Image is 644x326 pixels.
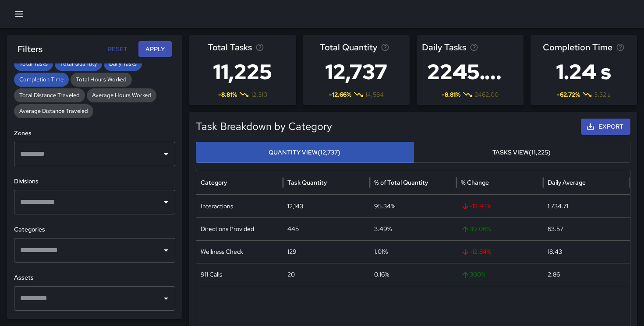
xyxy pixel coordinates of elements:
[581,119,630,135] button: Export
[320,54,393,89] h3: 12,737
[14,129,175,138] h6: Zones
[283,217,370,240] div: 445
[87,91,156,100] span: Average Hours Worked
[413,142,631,163] button: Tasks View(11,225)
[196,263,283,286] div: 911 Calls
[543,54,625,89] h3: 1.24 s
[160,244,172,256] button: Open
[543,217,630,240] div: 63.57
[14,75,69,84] span: Completion Time
[370,217,456,240] div: 3.49%
[543,40,612,54] span: Completion Time
[87,88,156,102] div: Average Hours Worked
[14,57,53,71] div: Total Tasks
[370,195,456,217] div: 95.34%
[14,273,175,283] h6: Assets
[381,43,389,52] svg: Total task quantity in the selected period, compared to the previous period.
[14,60,53,68] span: Total Tasks
[283,263,370,286] div: 20
[283,240,370,263] div: 129
[55,57,102,71] div: Total Quantity
[218,90,237,99] span: -8.81 %
[208,54,277,89] h3: 11,225
[461,179,489,186] div: % Change
[104,60,142,68] span: Daily Tasks
[14,177,175,186] h6: Divisions
[543,240,630,263] div: 18.43
[196,195,283,217] div: Interactions
[14,73,69,87] div: Completion Time
[442,90,460,99] span: -8.81 %
[71,75,132,84] span: Total Hours Worked
[103,41,131,57] button: Reset
[14,225,175,235] h6: Categories
[370,240,456,263] div: 1.01%
[287,179,327,186] div: Task Quantity
[470,43,478,52] svg: Average number of tasks per day in the selected period, compared to the previous period.
[616,43,625,52] svg: Average time taken to complete tasks in the selected period, compared to the previous period.
[422,54,518,89] h3: 2245.00
[422,40,466,54] span: Daily Tasks
[461,263,539,286] span: 300 %
[160,148,172,160] button: Open
[14,107,93,116] span: Average Distance Traveled
[329,90,351,99] span: -12.66 %
[461,218,539,240] span: 39.06 %
[374,179,428,186] div: % of Total Quantity
[548,179,586,186] div: Daily Average
[283,195,370,217] div: 12,143
[55,60,102,68] span: Total Quantity
[160,292,172,305] button: Open
[14,91,85,100] span: Total Distance Traveled
[208,40,252,54] span: Total Tasks
[160,196,172,208] button: Open
[370,263,456,286] div: 0.16%
[474,90,499,99] span: 2462.00
[18,42,42,56] h6: Filters
[594,90,610,99] span: 3.32 s
[251,90,267,99] span: 12,310
[196,142,414,163] button: Quantity View(12,737)
[557,90,580,99] span: -62.72 %
[543,195,630,217] div: 1,734.71
[461,241,539,263] span: -12.84 %
[104,57,142,71] div: Daily Tasks
[461,195,539,217] span: -13.93 %
[543,263,630,286] div: 2.86
[138,41,172,57] button: Apply
[320,40,377,54] span: Total Quantity
[196,217,283,240] div: Directions Provided
[201,179,227,186] div: Category
[14,104,93,118] div: Average Distance Traveled
[14,88,85,102] div: Total Distance Traveled
[255,43,264,52] svg: Total number of tasks in the selected period, compared to the previous period.
[196,240,283,263] div: Wellness Check
[196,119,521,133] h5: Task Breakdown by Category
[365,90,384,99] span: 14,584
[71,73,132,87] div: Total Hours Worked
